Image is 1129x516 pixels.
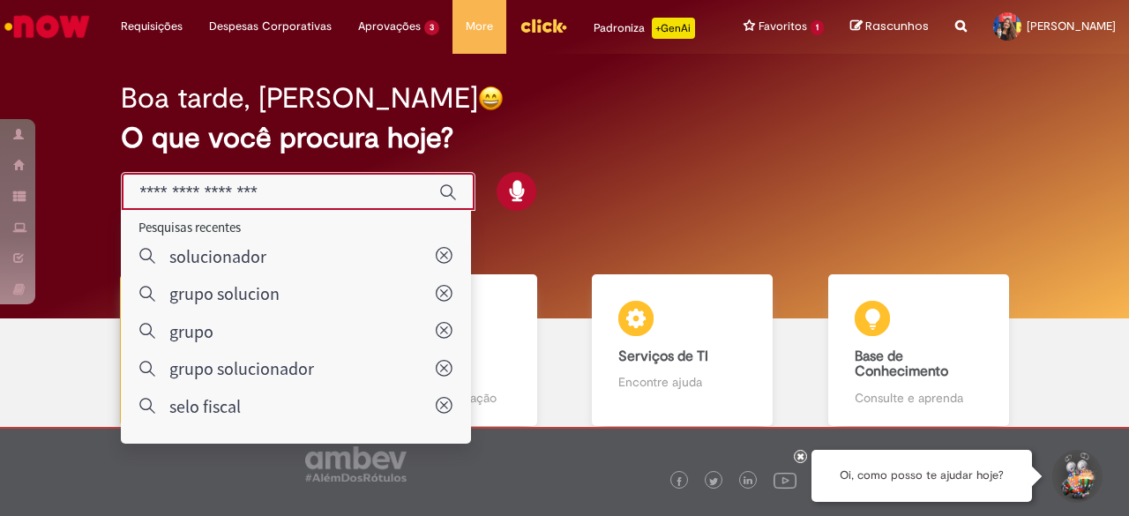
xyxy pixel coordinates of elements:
img: happy-face.png [478,86,504,111]
img: click_logo_yellow_360x200.png [520,12,567,39]
a: Serviços de TI Encontre ajuda [564,274,801,427]
h2: Boa tarde, [PERSON_NAME] [121,83,478,114]
h2: O que você procura hoje? [121,123,1007,153]
span: [PERSON_NAME] [1027,19,1116,34]
img: ServiceNow [2,9,93,44]
span: Despesas Corporativas [209,18,332,35]
button: Iniciar Conversa de Suporte [1050,450,1103,503]
div: Oi, como posso te ajudar hoje? [811,450,1032,502]
img: logo_footer_youtube.png [774,468,796,491]
b: Base de Conhecimento [855,348,948,381]
img: logo_footer_linkedin.png [744,476,752,487]
img: logo_footer_ambev_rotulo_gray.png [305,446,407,482]
span: 3 [424,20,439,35]
img: logo_footer_facebook.png [675,477,684,486]
span: Requisições [121,18,183,35]
span: Favoritos [759,18,807,35]
span: More [466,18,493,35]
span: 1 [811,20,824,35]
p: Consulte e aprenda [855,389,983,407]
span: Aprovações [358,18,421,35]
a: Rascunhos [850,19,929,35]
p: Encontre ajuda [618,373,746,391]
a: Tirar dúvidas Tirar dúvidas com Lupi Assist e Gen Ai [93,274,329,427]
b: Serviços de TI [618,348,708,365]
img: logo_footer_twitter.png [709,477,718,486]
div: Padroniza [594,18,695,39]
span: Rascunhos [865,18,929,34]
p: +GenAi [652,18,695,39]
a: Base de Conhecimento Consulte e aprenda [801,274,1037,427]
